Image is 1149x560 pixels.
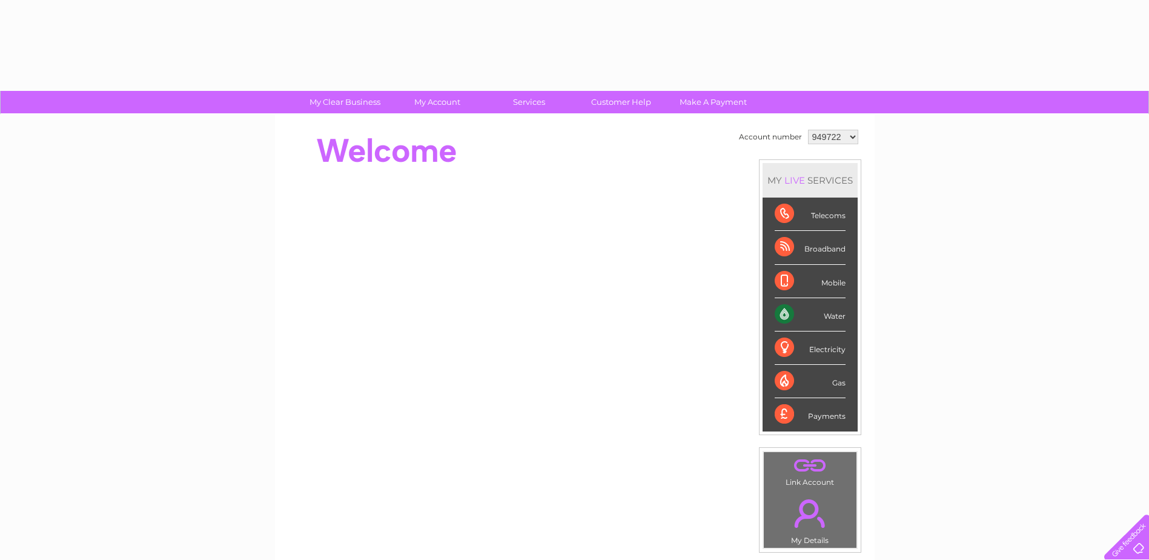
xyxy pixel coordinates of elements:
[767,455,853,476] a: .
[763,452,857,490] td: Link Account
[775,231,846,264] div: Broadband
[775,398,846,431] div: Payments
[782,175,807,186] div: LIVE
[775,265,846,298] div: Mobile
[295,91,395,113] a: My Clear Business
[571,91,671,113] a: Customer Help
[775,365,846,398] div: Gas
[775,198,846,231] div: Telecoms
[763,489,857,548] td: My Details
[763,163,858,198] div: MY SERVICES
[479,91,579,113] a: Services
[775,298,846,332] div: Water
[775,332,846,365] div: Electricity
[767,492,853,535] a: .
[387,91,487,113] a: My Account
[736,127,805,147] td: Account number
[663,91,763,113] a: Make A Payment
